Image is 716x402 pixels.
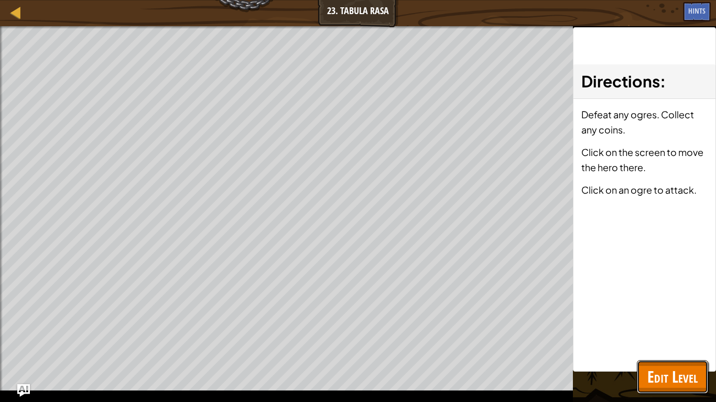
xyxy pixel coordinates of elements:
[637,360,708,394] button: Edit Level
[581,182,708,197] p: Click on an ogre to attack.
[17,384,30,397] button: Ask AI
[581,71,660,91] span: Directions
[688,6,706,16] span: Hints
[581,70,708,93] h3: :
[581,144,708,175] p: Click on the screen to move the hero there.
[581,107,708,137] p: Defeat any ogres. Collect any coins.
[647,366,698,387] span: Edit Level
